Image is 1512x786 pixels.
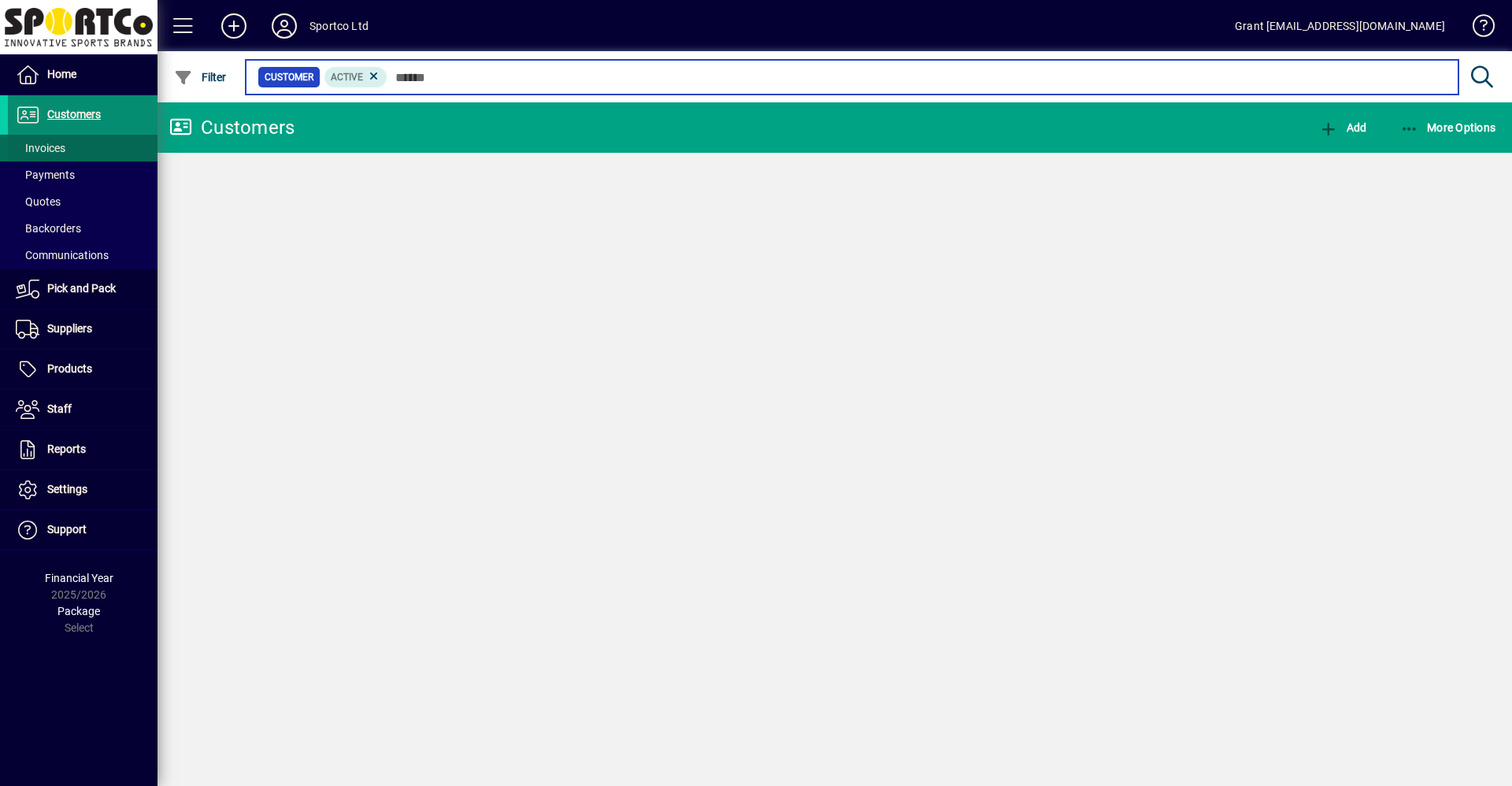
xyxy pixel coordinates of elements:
[8,242,157,269] a: Communications
[209,12,259,40] button: Add
[8,430,157,469] a: Reports
[1461,3,1492,54] a: Knowledge Base
[331,72,363,83] span: Active
[16,142,65,154] span: Invoices
[8,269,157,309] a: Pick and Pack
[174,71,227,83] span: Filter
[47,483,87,495] span: Settings
[47,402,72,415] span: Staff
[8,510,157,550] a: Support
[170,63,231,91] button: Filter
[1315,113,1370,142] button: Add
[8,188,157,215] a: Quotes
[16,195,61,208] span: Quotes
[8,310,157,349] a: Suppliers
[1235,13,1445,39] div: Grant [EMAIL_ADDRESS][DOMAIN_NAME]
[8,55,157,95] a: Home
[47,362,92,375] span: Products
[8,350,157,389] a: Products
[47,282,116,295] span: Pick and Pack
[45,572,113,584] span: Financial Year
[324,67,387,87] mat-chip: Activation Status: Active
[265,69,313,85] span: Customer
[259,12,309,40] button: Profile
[1396,113,1500,142] button: More Options
[47,443,86,455] span: Reports
[47,322,92,335] span: Suppliers
[8,390,157,429] a: Staff
[57,605,100,617] span: Package
[16,222,81,235] span: Backorders
[1319,121,1366,134] span: Add
[169,115,295,140] div: Customers
[309,13,369,39] div: Sportco Ltd
[1400,121,1496,134] span: More Options
[16,169,75,181] span: Payments
[8,215,157,242] a: Backorders
[8,470,157,510] a: Settings
[16,249,109,261] span: Communications
[47,108,101,120] span: Customers
[47,523,87,536] span: Support
[47,68,76,80] span: Home
[8,135,157,161] a: Invoices
[8,161,157,188] a: Payments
